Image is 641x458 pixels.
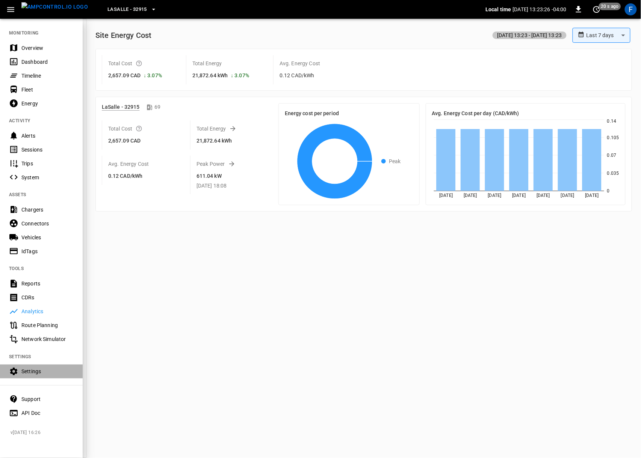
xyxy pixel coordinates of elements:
[21,395,74,403] div: Support
[21,321,74,329] div: Route Planning
[21,206,74,213] div: Chargers
[21,44,74,52] div: Overview
[21,174,74,181] div: System
[21,248,74,255] div: IdTags
[21,368,74,375] div: Settings
[21,146,74,153] div: Sessions
[591,3,603,15] button: set refresh interval
[599,3,621,10] span: 20 s ago
[21,58,74,66] div: Dashboard
[11,429,77,437] span: v [DATE] 16:26
[625,3,637,15] div: profile-icon
[21,132,74,140] div: Alerts
[21,280,74,287] div: Reports
[21,220,74,227] div: Connectors
[485,6,511,13] p: Local time
[21,234,74,241] div: Vehicles
[21,2,88,12] img: ampcontrol.io logo
[21,160,74,167] div: Trips
[21,72,74,80] div: Timeline
[21,294,74,301] div: CDRs
[21,409,74,417] div: API Doc
[21,335,74,343] div: Network Simulator
[513,6,567,13] p: [DATE] 13:23:26 -04:00
[107,5,147,14] span: LaSalle - 32915
[21,86,74,93] div: Fleet
[21,100,74,107] div: Energy
[21,308,74,315] div: Analytics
